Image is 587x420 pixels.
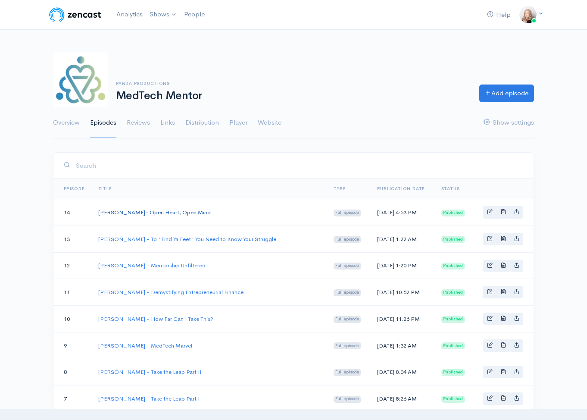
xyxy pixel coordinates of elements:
[116,90,469,102] h1: MedTech Mentor
[519,6,537,23] img: ...
[53,332,91,359] td: 9
[127,107,150,138] a: Reviews
[370,226,434,252] td: [DATE] 1:22 AM
[98,368,201,376] a: [PERSON_NAME] - Take the Leap Part II
[90,107,116,138] a: Episodes
[334,210,362,216] span: Full episode
[441,369,465,376] span: Published
[483,339,523,352] div: Basic example
[48,6,103,23] img: ZenCast Logo
[98,262,206,269] a: [PERSON_NAME] - Mentorship Unfiltered
[483,286,523,298] div: Basic example
[441,236,465,243] span: Published
[483,313,523,325] div: Basic example
[334,236,362,243] span: Full episode
[53,279,91,306] td: 11
[185,107,219,138] a: Distribution
[160,107,175,138] a: Links
[370,199,434,226] td: [DATE] 4:53 PM
[113,5,146,24] a: Analytics
[53,199,91,226] td: 14
[484,6,514,24] a: Help
[370,306,434,332] td: [DATE] 11:26 PM
[53,386,91,412] td: 7
[334,369,362,376] span: Full episode
[370,279,434,306] td: [DATE] 10:52 PM
[98,315,213,323] a: [PERSON_NAME] - How Far Can I Take This?
[116,81,469,86] h6: Panda Productions
[483,233,523,245] div: Basic example
[377,186,425,191] a: Publication date
[483,392,523,405] div: Basic example
[441,342,465,349] span: Published
[479,85,534,102] a: Add episode
[258,107,281,138] a: Website
[53,107,80,138] a: Overview
[98,395,200,402] a: [PERSON_NAME] - Take the Leap Part I
[334,263,362,270] span: Full episode
[229,107,247,138] a: Player
[441,289,465,296] span: Published
[483,366,523,379] div: Basic example
[53,252,91,279] td: 12
[441,210,465,216] span: Published
[181,5,208,24] a: People
[146,5,181,24] a: Shows
[334,342,362,349] span: Full episode
[370,359,434,386] td: [DATE] 8:04 AM
[75,157,523,174] input: Search
[98,235,276,243] a: [PERSON_NAME] - To "Find Ya Feet" You Need to Know Your Struggle
[484,107,534,138] a: Show settings
[98,209,211,216] a: [PERSON_NAME]- Open Heart, Open Mind
[53,359,91,386] td: 8
[334,316,362,323] span: Full episode
[483,206,523,219] div: Basic example
[334,186,346,191] a: Type
[441,186,460,191] span: Status
[98,288,244,296] a: [PERSON_NAME] - Demystifying Entrepreneurial Finance
[441,396,465,403] span: Published
[370,252,434,279] td: [DATE] 1:20 PM
[441,316,465,323] span: Published
[53,226,91,252] td: 13
[64,186,84,191] a: Episode
[334,396,362,403] span: Full episode
[370,332,434,359] td: [DATE] 1:32 AM
[441,263,465,270] span: Published
[53,306,91,332] td: 10
[370,386,434,412] td: [DATE] 8:26 AM
[334,289,362,296] span: Full episode
[483,260,523,272] div: Basic example
[98,186,112,191] a: Title
[98,342,192,349] a: [PERSON_NAME] - MedTech Marvel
